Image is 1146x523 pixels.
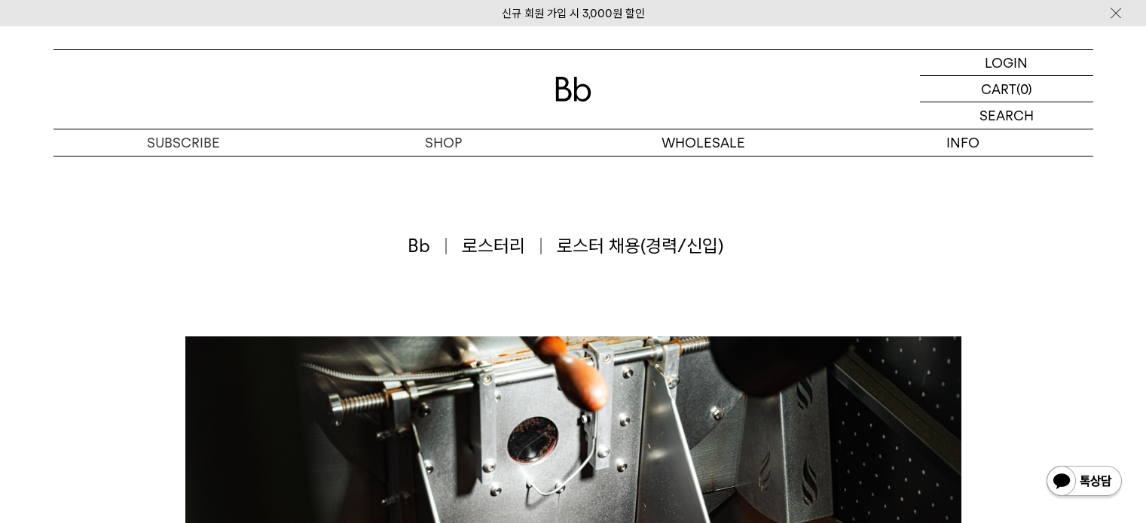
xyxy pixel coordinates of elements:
span: Bb [408,233,447,259]
p: CART [981,76,1016,102]
a: SHOP [313,129,573,156]
a: SUBSCRIBE [53,129,313,156]
p: (0) [1016,76,1032,102]
a: LOGIN [920,50,1093,76]
span: 로스터리 [462,233,542,259]
a: CART (0) [920,76,1093,102]
p: INFO [833,129,1093,156]
img: 카카오톡 채널 1:1 채팅 버튼 [1045,464,1123,500]
a: 신규 회원 가입 시 3,000원 할인 [502,7,645,20]
span: 로스터 채용(경력/신입) [557,233,723,259]
p: LOGIN [985,50,1028,75]
img: 로고 [555,77,591,102]
p: WHOLESALE [573,129,833,156]
p: SEARCH [979,102,1034,129]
